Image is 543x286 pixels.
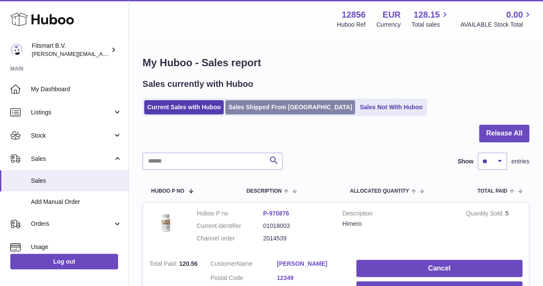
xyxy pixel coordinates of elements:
[31,132,113,140] span: Stock
[342,9,366,21] strong: 12856
[210,260,277,270] dt: Name
[31,198,122,206] span: Add Manual Order
[466,210,505,219] strong: Quantity Sold
[411,21,449,29] span: Total sales
[343,220,453,228] div: Himero
[263,234,330,243] dd: 2014539
[506,9,523,21] span: 0.00
[511,157,529,166] span: entries
[149,209,184,235] img: 128561711358723.png
[31,155,113,163] span: Sales
[477,188,507,194] span: Total paid
[458,157,473,166] label: Show
[144,100,224,114] a: Current Sales with Huboo
[179,260,197,267] span: 120.56
[376,21,401,29] div: Currency
[460,9,533,29] a: 0.00 AVAILABLE Stock Total
[413,9,440,21] span: 128.15
[31,220,113,228] span: Orders
[31,243,122,251] span: Usage
[10,254,118,269] a: Log out
[263,222,330,230] dd: 01018003
[343,209,453,220] strong: Description
[210,260,237,267] span: Customer
[143,56,529,70] h1: My Huboo - Sales report
[31,108,113,117] span: Listings
[149,260,179,269] strong: Total Paid
[197,234,263,243] dt: Channel order
[143,78,253,90] h2: Sales currently with Huboo
[479,125,529,142] button: Release All
[350,188,409,194] span: ALLOCATED Quantity
[411,9,449,29] a: 128.15 Total sales
[357,100,425,114] a: Sales Not With Huboo
[197,222,263,230] dt: Current identifier
[356,260,522,277] button: Cancel
[246,188,282,194] span: Description
[382,9,400,21] strong: EUR
[10,43,23,56] img: jonathan@leaderoo.com
[337,21,366,29] div: Huboo Ref
[32,50,172,57] span: [PERSON_NAME][EMAIL_ADDRESS][DOMAIN_NAME]
[31,85,122,93] span: My Dashboard
[31,177,122,185] span: Sales
[225,100,355,114] a: Sales Shipped From [GEOGRAPHIC_DATA]
[210,274,277,284] dt: Postal Code
[460,21,533,29] span: AVAILABLE Stock Total
[32,42,109,58] div: Fitsmart B.V.
[459,203,529,253] td: 5
[151,188,184,194] span: Huboo P no
[277,274,343,282] a: 12349
[277,260,343,268] a: [PERSON_NAME]
[263,210,289,217] a: P-970876
[197,209,263,218] dt: Huboo P no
